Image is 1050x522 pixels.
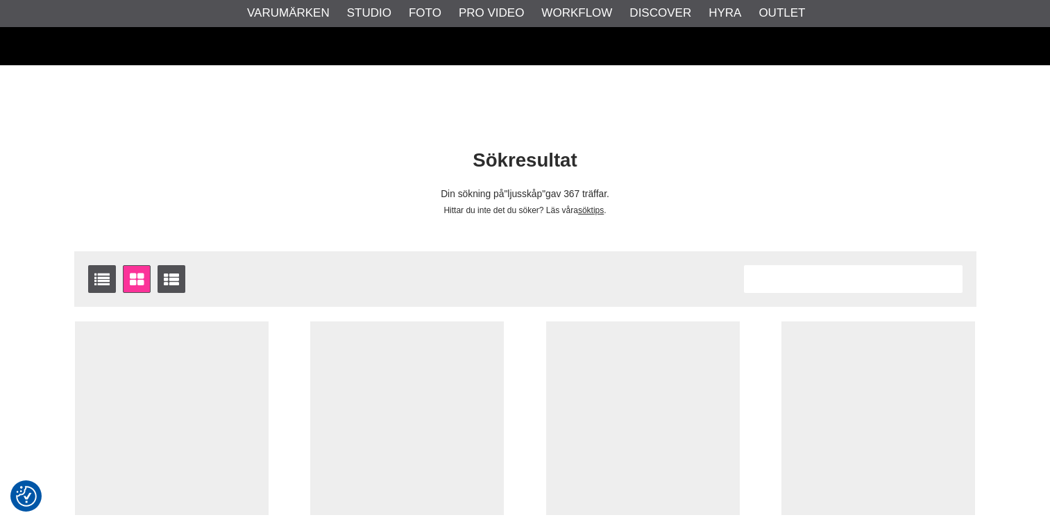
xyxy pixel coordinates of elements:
a: Outlet [759,4,805,22]
span: ljusskåp [504,189,545,199]
h1: Sökresultat [64,147,987,174]
a: söktips [578,205,604,215]
a: Foto [409,4,441,22]
span: Hittar du inte det du söker? Läs våra [443,205,577,215]
span: . [604,205,606,215]
a: Pro Video [459,4,524,22]
a: Studio [347,4,391,22]
a: Utökad listvisning [158,265,185,293]
a: Listvisning [88,265,116,293]
button: Samtyckesinställningar [16,484,37,509]
a: Fönstervisning [123,265,151,293]
a: Discover [629,4,691,22]
a: Hyra [709,4,741,22]
a: Varumärken [247,4,330,22]
span: Din sökning på gav 367 träffar. [441,189,609,199]
a: Workflow [541,4,612,22]
img: Revisit consent button [16,486,37,507]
